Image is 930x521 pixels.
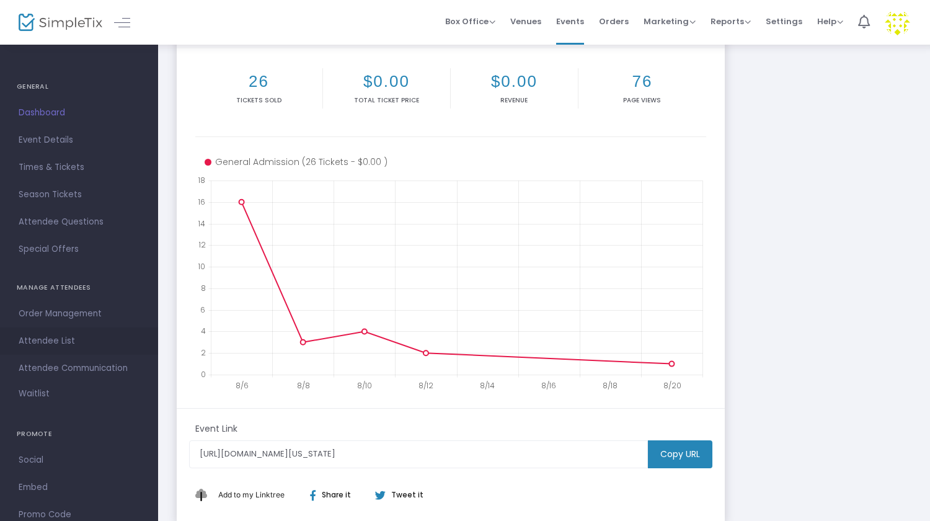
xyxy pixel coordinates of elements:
[817,16,843,27] span: Help
[198,96,320,105] p: Tickets sold
[541,380,556,391] text: 8/16
[581,96,704,105] p: Page Views
[236,380,249,391] text: 8/6
[453,72,575,91] h2: $0.00
[19,241,139,257] span: Special Offers
[198,72,320,91] h2: 26
[195,489,215,501] img: linktree
[510,6,541,37] span: Venues
[200,304,205,314] text: 6
[19,452,139,468] span: Social
[480,380,495,391] text: 8/14
[599,6,629,37] span: Orders
[198,239,206,250] text: 12
[198,218,205,228] text: 14
[195,422,237,435] m-panel-subtitle: Event Link
[198,196,205,207] text: 16
[198,261,205,272] text: 10
[644,16,696,27] span: Marketing
[19,187,139,203] span: Season Tickets
[19,360,139,376] span: Attendee Communication
[201,347,206,358] text: 2
[603,380,618,391] text: 8/18
[453,96,575,105] p: Revenue
[17,74,141,99] h4: GENERAL
[445,16,495,27] span: Box Office
[766,6,802,37] span: Settings
[556,6,584,37] span: Events
[218,490,285,499] span: Add to my Linktree
[711,16,751,27] span: Reports
[297,380,310,391] text: 8/8
[663,380,681,391] text: 8/20
[298,489,374,501] div: Share it
[17,422,141,447] h4: PROMOTE
[19,306,139,322] span: Order Management
[19,388,50,400] span: Waitlist
[19,333,139,349] span: Attendee List
[648,440,712,468] m-button: Copy URL
[581,72,704,91] h2: 76
[198,175,205,185] text: 18
[19,132,139,148] span: Event Details
[325,96,448,105] p: Total Ticket Price
[201,282,206,293] text: 8
[201,326,206,336] text: 4
[215,480,288,510] button: Add This to My Linktree
[17,275,141,300] h4: MANAGE ATTENDEES
[418,380,433,391] text: 8/12
[19,479,139,496] span: Embed
[19,105,139,121] span: Dashboard
[19,214,139,230] span: Attendee Questions
[325,72,448,91] h2: $0.00
[201,369,206,380] text: 0
[357,380,372,391] text: 8/10
[363,489,430,501] div: Tweet it
[19,159,139,176] span: Times & Tickets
